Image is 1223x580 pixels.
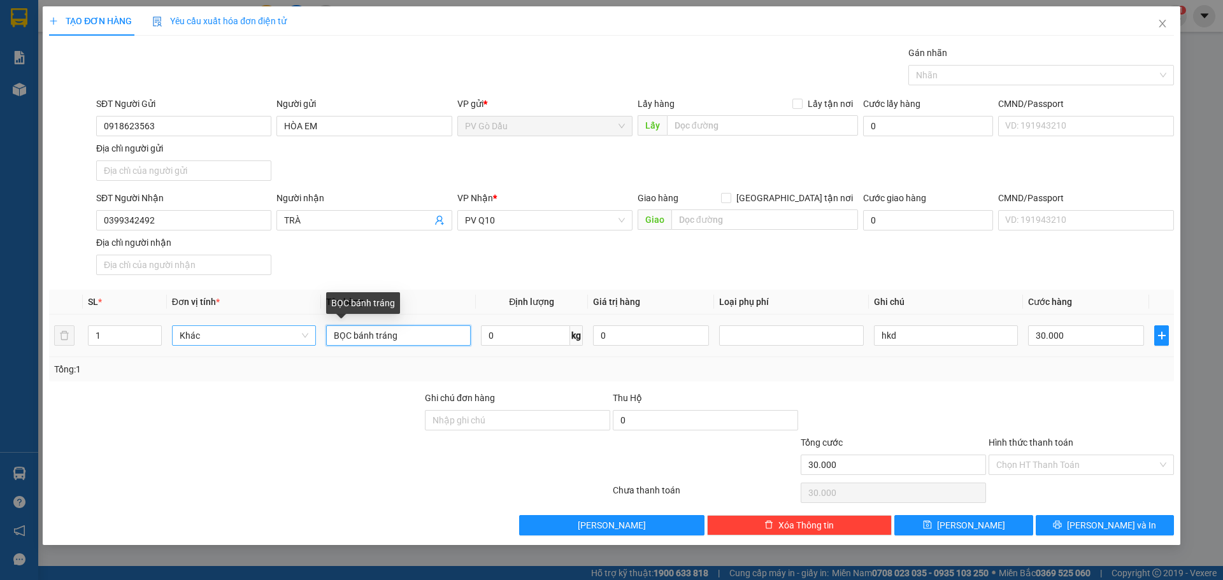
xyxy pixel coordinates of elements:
[88,297,98,307] span: SL
[49,16,132,26] span: TẠO ĐƠN HÀNG
[326,325,470,346] input: VD: Bàn, Ghế
[731,191,858,205] span: [GEOGRAPHIC_DATA] tận nơi
[1067,518,1156,532] span: [PERSON_NAME] và In
[425,410,610,430] input: Ghi chú đơn hàng
[671,209,858,230] input: Dọc đường
[465,211,625,230] span: PV Q10
[937,518,1005,532] span: [PERSON_NAME]
[667,115,858,136] input: Dọc đường
[1157,18,1168,29] span: close
[714,290,868,315] th: Loại phụ phí
[96,255,271,275] input: Địa chỉ của người nhận
[180,326,308,345] span: Khác
[1036,515,1174,535] button: printer[PERSON_NAME] và In
[172,297,220,307] span: Đơn vị tính
[863,99,920,109] label: Cước lấy hàng
[764,520,773,530] span: delete
[570,325,583,346] span: kg
[276,97,452,111] div: Người gửi
[803,97,858,111] span: Lấy tận nơi
[638,115,667,136] span: Lấy
[638,99,675,109] span: Lấy hàng
[457,193,493,203] span: VP Nhận
[998,97,1173,111] div: CMND/Passport
[894,515,1033,535] button: save[PERSON_NAME]
[863,116,993,136] input: Cước lấy hàng
[425,393,495,403] label: Ghi chú đơn hàng
[457,97,633,111] div: VP gửi
[96,236,271,250] div: Địa chỉ người nhận
[869,290,1023,315] th: Ghi chú
[434,215,445,225] span: user-add
[923,520,932,530] span: save
[593,297,640,307] span: Giá trị hàng
[1145,6,1180,42] button: Close
[96,97,271,111] div: SĐT Người Gửi
[276,191,452,205] div: Người nhận
[613,393,642,403] span: Thu Hộ
[611,483,799,506] div: Chưa thanh toán
[96,160,271,181] input: Địa chỉ của người gửi
[638,193,678,203] span: Giao hàng
[863,210,993,230] input: Cước giao hàng
[778,518,834,532] span: Xóa Thông tin
[578,518,646,532] span: [PERSON_NAME]
[1155,330,1168,341] span: plus
[874,325,1018,346] input: Ghi Chú
[519,515,704,535] button: [PERSON_NAME]
[152,16,287,26] span: Yêu cầu xuất hóa đơn điện tử
[707,515,892,535] button: deleteXóa Thông tin
[908,48,947,58] label: Gán nhãn
[49,17,58,25] span: plus
[96,141,271,155] div: Địa chỉ người gửi
[638,209,671,230] span: Giao
[998,191,1173,205] div: CMND/Passport
[863,193,926,203] label: Cước giao hàng
[54,325,75,346] button: delete
[1154,325,1168,346] button: plus
[989,437,1073,448] label: Hình thức thanh toán
[465,117,625,136] span: PV Gò Dầu
[96,191,271,205] div: SĐT Người Nhận
[152,17,162,27] img: icon
[326,292,400,314] div: BỌC bánh tráng
[1053,520,1062,530] span: printer
[1028,297,1072,307] span: Cước hàng
[801,437,843,448] span: Tổng cước
[593,325,709,346] input: 0
[509,297,554,307] span: Định lượng
[54,362,472,376] div: Tổng: 1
